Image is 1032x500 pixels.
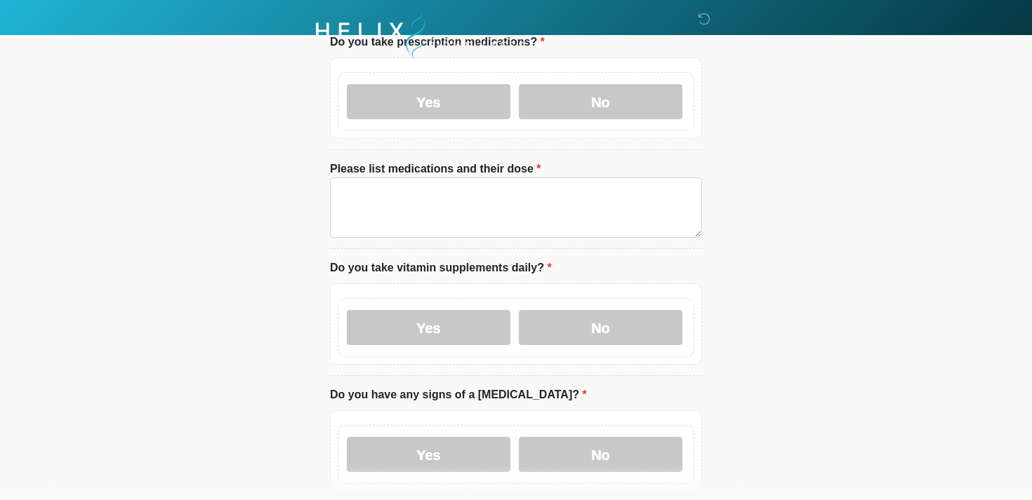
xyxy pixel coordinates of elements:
label: Yes [347,84,510,119]
img: Helix Biowellness Logo [316,11,524,60]
label: Please list medications and their dose [330,161,541,177]
label: Yes [347,310,510,345]
label: No [519,84,682,119]
label: Do you take vitamin supplements daily? [330,259,552,276]
label: No [519,310,682,345]
label: Yes [347,437,510,472]
label: No [519,437,682,472]
label: Do you have any signs of a [MEDICAL_DATA]? [330,386,587,403]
